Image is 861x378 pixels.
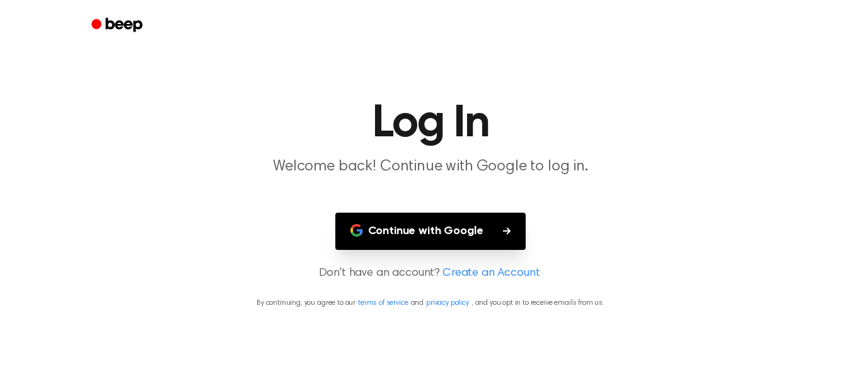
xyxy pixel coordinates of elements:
[83,13,154,38] a: Beep
[442,265,540,282] a: Create an Account
[108,101,753,146] h1: Log In
[188,157,673,177] p: Welcome back! Continue with Google to log in.
[358,299,408,307] a: terms of service
[426,299,469,307] a: privacy policy
[15,265,846,282] p: Don't have an account?
[335,213,526,250] button: Continue with Google
[15,297,846,309] p: By continuing, you agree to our and , and you opt in to receive emails from us.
